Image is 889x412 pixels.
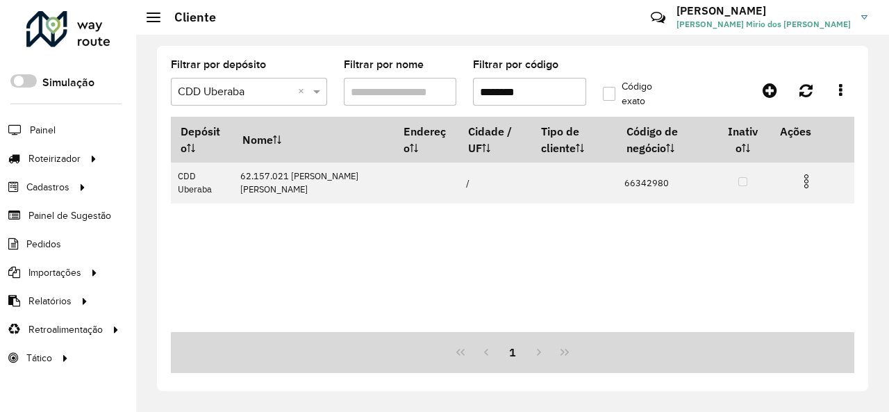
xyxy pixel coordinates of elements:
[30,123,56,138] span: Painel
[676,4,851,17] h3: [PERSON_NAME]
[617,163,715,204] td: 66342980
[26,237,61,252] span: Pedidos
[171,163,233,204] td: CDD Uberaba
[298,83,310,100] span: Clear all
[160,10,216,25] h2: Cliente
[28,294,72,308] span: Relatórios
[26,180,69,195] span: Cadastros
[603,79,672,108] label: Código exato
[617,117,715,163] th: Código de negócio
[715,117,770,163] th: Inativo
[473,56,558,73] label: Filtrar por código
[233,117,394,163] th: Nome
[233,163,394,204] td: 62.157.021 [PERSON_NAME] [PERSON_NAME]
[458,117,532,163] th: Cidade / UF
[28,265,81,280] span: Importações
[26,351,52,365] span: Tático
[770,117,854,146] th: Ações
[394,117,458,163] th: Endereço
[171,56,266,73] label: Filtrar por depósito
[676,18,851,31] span: [PERSON_NAME] Mirio dos [PERSON_NAME]
[171,117,233,163] th: Depósito
[532,117,617,163] th: Tipo de cliente
[28,151,81,166] span: Roteirizador
[28,322,103,337] span: Retroalimentação
[499,339,526,365] button: 1
[344,56,424,73] label: Filtrar por nome
[458,163,532,204] td: /
[28,208,111,223] span: Painel de Sugestão
[643,3,673,33] a: Contato Rápido
[42,74,94,91] label: Simulação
